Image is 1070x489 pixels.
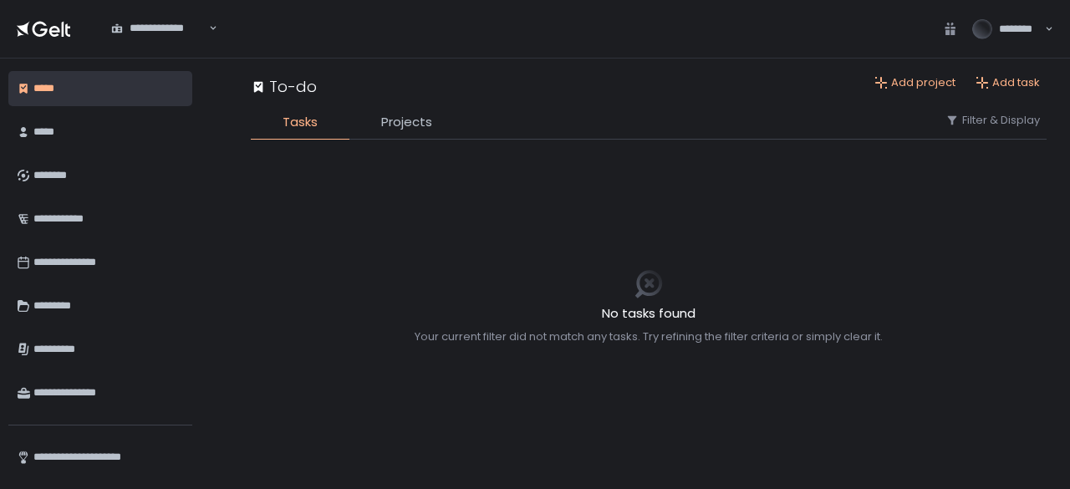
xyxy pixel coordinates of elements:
[111,36,207,53] input: Search for option
[251,75,317,98] div: To-do
[976,75,1040,90] button: Add task
[381,113,432,132] span: Projects
[283,113,318,132] span: Tasks
[100,12,217,46] div: Search for option
[945,113,1040,128] button: Filter & Display
[874,75,955,90] button: Add project
[415,304,883,323] h2: No tasks found
[415,329,883,344] div: Your current filter did not match any tasks. Try refining the filter criteria or simply clear it.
